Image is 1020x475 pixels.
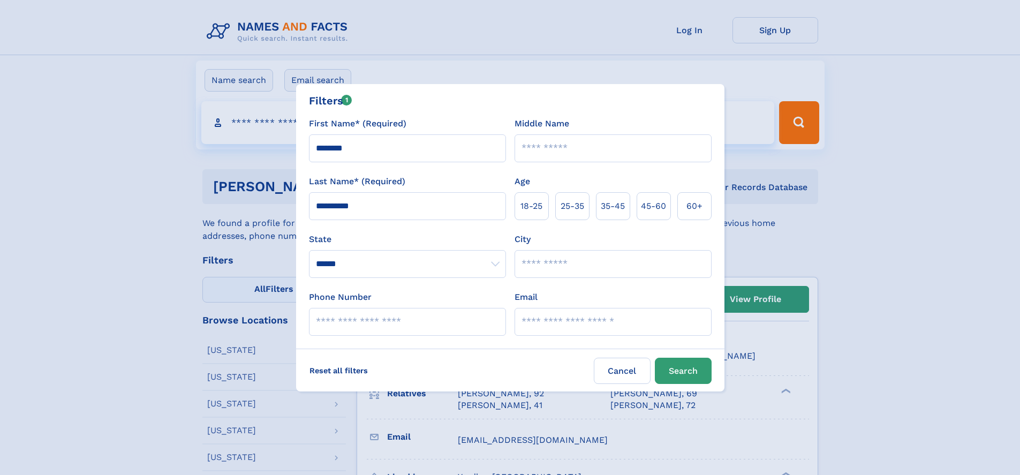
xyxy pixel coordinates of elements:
label: Email [515,291,538,304]
label: Phone Number [309,291,372,304]
span: 60+ [686,200,702,213]
label: First Name* (Required) [309,117,406,130]
span: 25‑35 [561,200,584,213]
label: Last Name* (Required) [309,175,405,188]
span: 18‑25 [520,200,542,213]
label: City [515,233,531,246]
label: Age [515,175,530,188]
label: Middle Name [515,117,569,130]
label: State [309,233,506,246]
div: Filters [309,93,352,109]
span: 45‑60 [641,200,666,213]
label: Cancel [594,358,651,384]
label: Reset all filters [303,358,375,383]
span: 35‑45 [601,200,625,213]
button: Search [655,358,712,384]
